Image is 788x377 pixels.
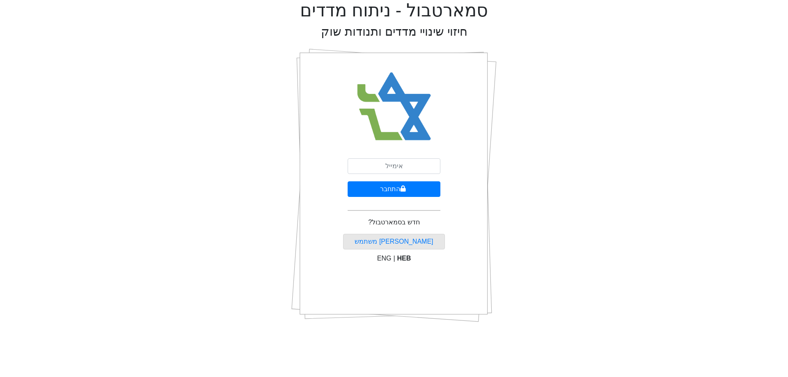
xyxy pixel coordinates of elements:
[321,25,467,39] h2: חיזוי שינויי מדדים ותנודות שוק
[393,255,395,262] span: |
[350,62,439,152] img: Smart Bull
[368,217,419,227] p: חדש בסמארטבול?
[397,255,411,262] span: HEB
[348,181,440,197] button: התחבר
[348,158,440,174] input: אימייל
[377,255,392,262] span: ENG
[355,238,433,245] a: [PERSON_NAME] משתמש
[343,234,445,249] button: [PERSON_NAME] משתמש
